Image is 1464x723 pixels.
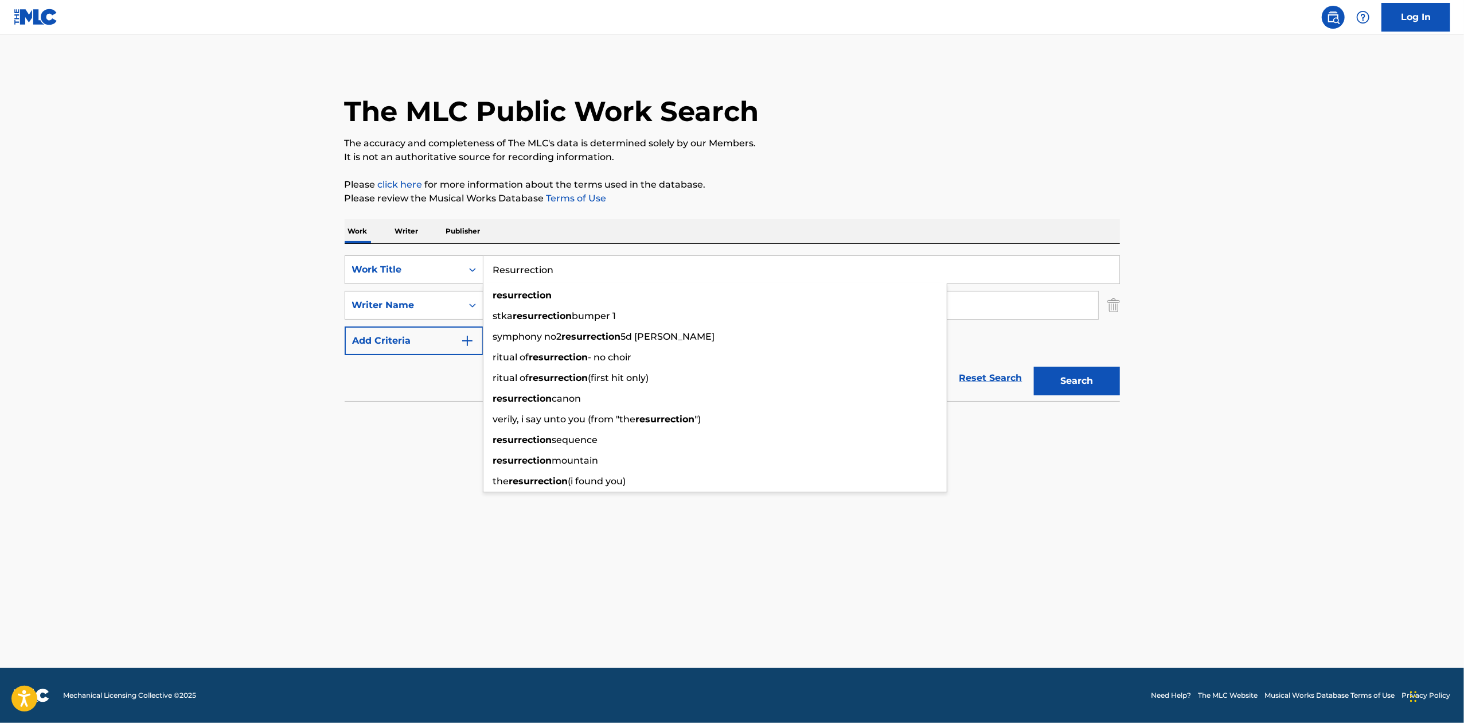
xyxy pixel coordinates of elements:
a: Reset Search [954,366,1028,391]
span: (first hit only) [588,372,649,383]
span: ") [695,414,701,425]
p: It is not an authoritative source for recording information. [345,150,1120,164]
span: ritual of [493,372,529,383]
div: Writer Name [352,298,455,312]
img: search [1326,10,1340,24]
p: Please review the Musical Works Database [345,192,1120,205]
strong: resurrection [493,455,552,466]
span: symphony no2 [493,331,562,342]
span: verily, i say unto you (from "the [493,414,636,425]
span: sequence [552,434,598,445]
strong: resurrection [529,352,588,363]
img: MLC Logo [14,9,58,25]
span: mountain [552,455,599,466]
div: Work Title [352,263,455,277]
a: Log In [1381,3,1450,32]
strong: resurrection [562,331,621,342]
strong: resurrection [529,372,588,383]
img: logo [14,689,49,702]
span: stka [493,310,513,321]
button: Search [1034,367,1120,395]
span: bumper 1 [572,310,616,321]
strong: resurrection [513,310,572,321]
span: 5d [PERSON_NAME] [621,331,715,342]
span: Mechanical Licensing Collective © 2025 [63,690,196,701]
p: Work [345,219,371,243]
img: help [1356,10,1370,24]
span: (i found you) [568,476,626,487]
img: Delete Criterion [1107,291,1120,320]
strong: resurrection [636,414,695,425]
h1: The MLC Public Work Search [345,94,759,129]
span: - no choir [588,352,632,363]
strong: resurrection [493,434,552,445]
img: 9d2ae6d4665cec9f34b9.svg [460,334,474,348]
strong: resurrection [509,476,568,487]
p: Publisher [443,219,484,243]
a: Musical Works Database Terms of Use [1264,690,1395,701]
iframe: Chat Widget [1407,668,1464,723]
div: Drag [1410,679,1417,714]
p: The accuracy and completeness of The MLC's data is determined solely by our Members. [345,137,1120,150]
a: The MLC Website [1198,690,1258,701]
strong: resurrection [493,290,552,301]
strong: resurrection [493,393,552,404]
p: Writer [392,219,422,243]
span: canon [552,393,581,404]
form: Search Form [345,255,1120,401]
a: Public Search [1322,6,1345,29]
span: the [493,476,509,487]
button: Add Criteria [345,326,483,355]
a: click here [378,179,423,190]
span: ritual of [493,352,529,363]
p: Please for more information about the terms used in the database. [345,178,1120,192]
a: Terms of Use [544,193,607,204]
div: Help [1352,6,1375,29]
a: Need Help? [1151,690,1191,701]
a: Privacy Policy [1401,690,1450,701]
